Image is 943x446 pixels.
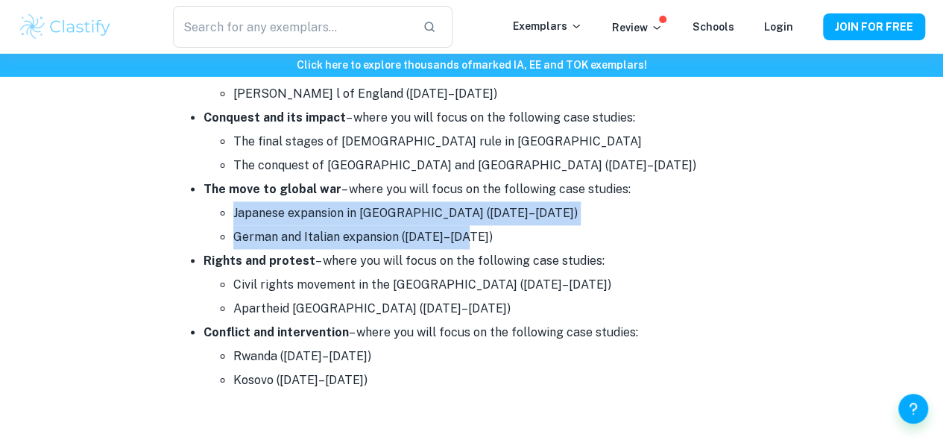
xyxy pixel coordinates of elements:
[204,249,770,321] li: – where you will focus on the following case studies:
[233,368,770,392] li: Kosovo ([DATE]–[DATE])
[233,201,770,225] li: Japanese expansion in [GEOGRAPHIC_DATA] ([DATE]–[DATE])
[204,321,770,392] li: – where you will focus on the following case studies:
[764,21,793,33] a: Login
[823,13,925,40] button: JOIN FOR FREE
[233,154,770,178] li: The conquest of [GEOGRAPHIC_DATA] and [GEOGRAPHIC_DATA] ([DATE]–[DATE])
[173,6,411,48] input: Search for any exemplars...
[693,21,734,33] a: Schools
[233,345,770,368] li: Rwanda ([DATE]–[DATE])
[233,273,770,297] li: Civil rights movement in the [GEOGRAPHIC_DATA] ([DATE]–[DATE])
[3,57,940,73] h6: Click here to explore thousands of marked IA, EE and TOK exemplars !
[612,19,663,36] p: Review
[18,12,113,42] img: Clastify logo
[204,178,770,249] li: – where you will focus on the following case studies:
[204,325,349,339] strong: Conflict and intervention
[204,254,315,268] strong: Rights and protest
[204,182,341,196] strong: The move to global war
[513,18,582,34] p: Exemplars
[233,225,770,249] li: German and Italian expansion ([DATE]–[DATE])
[204,106,770,178] li: – where you will focus on the following case studies:
[233,130,770,154] li: The final stages of [DEMOGRAPHIC_DATA] rule in [GEOGRAPHIC_DATA]
[233,297,770,321] li: Apartheid [GEOGRAPHIC_DATA] ([DATE]–[DATE])
[898,394,928,424] button: Help and Feedback
[233,82,770,106] li: [PERSON_NAME] l of England ([DATE]–[DATE])
[204,110,346,125] strong: Conquest and its impact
